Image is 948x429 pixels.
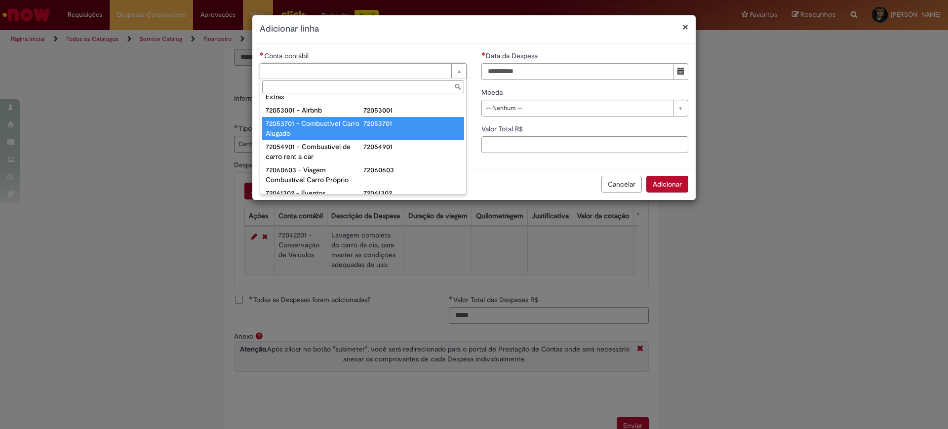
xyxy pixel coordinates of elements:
[363,105,461,115] div: 72053001
[363,142,461,152] div: 72054901
[266,188,363,208] div: 72061302 - Eventos Corporativos
[266,105,363,115] div: 72053001 - Airbnb
[363,165,461,175] div: 72060603
[266,165,363,185] div: 72060603 - Viagem Combustível Carro Próprio
[260,95,466,194] ul: Conta contábil
[266,142,363,161] div: 72054901 - Combustível de carro rent a car
[363,188,461,198] div: 72061302
[266,118,363,138] div: 72053701 - Combustível Carro Alugado
[363,118,461,128] div: 72053701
